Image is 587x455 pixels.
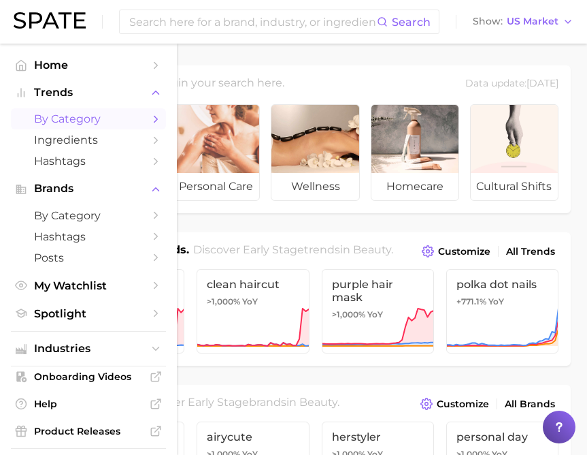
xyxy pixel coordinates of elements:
[11,394,166,414] a: Help
[506,246,555,257] span: All Trends
[11,54,166,76] a: Home
[11,421,166,441] a: Product Releases
[11,247,166,268] a: Posts
[456,430,548,443] span: personal day
[438,246,490,257] span: Customize
[271,173,358,200] span: wellness
[207,278,299,291] span: clean haircut
[437,398,489,410] span: Customize
[171,104,260,201] a: personal care
[242,296,258,307] span: YoY
[197,269,309,354] a: clean haircut>1,000% YoY
[11,275,166,296] a: My Watchlist
[501,395,558,413] a: All Brands
[14,12,86,29] img: SPATE
[371,104,459,201] a: homecare
[353,243,391,256] span: beauty
[34,251,143,264] span: Posts
[207,430,299,443] span: airycute
[367,309,383,320] span: YoY
[11,205,166,226] a: by Category
[503,242,558,261] a: All Trends
[371,173,458,200] span: homecare
[34,134,143,146] span: Ingredients
[11,82,166,103] button: Trends
[470,104,558,201] a: cultural shifts
[473,18,503,25] span: Show
[11,129,166,151] a: Ingredients
[172,173,259,200] span: personal care
[507,18,558,25] span: US Market
[34,87,143,99] span: Trends
[456,278,548,291] span: polka dot nails
[505,398,555,410] span: All Brands
[418,242,494,261] button: Customize
[322,269,434,354] a: purple hair mask>1,000% YoY
[34,398,143,410] span: Help
[488,296,504,307] span: YoY
[471,173,558,200] span: cultural shifts
[392,16,431,29] span: Search
[11,178,166,199] button: Brands
[193,243,393,256] span: Discover Early Stage trends in .
[138,396,339,409] span: Discover Early Stage brands in .
[34,425,143,437] span: Product Releases
[34,230,143,243] span: Hashtags
[34,209,143,222] span: by Category
[332,430,424,443] span: herstyler
[34,307,143,320] span: Spotlight
[11,339,166,359] button: Industries
[465,75,558,93] div: Data update: [DATE]
[207,296,240,307] span: >1,000%
[446,269,558,354] a: polka dot nails+771.1% YoY
[34,155,143,168] span: Hashtags
[34,343,143,355] span: Industries
[332,278,424,304] span: purple hair mask
[34,371,143,383] span: Onboarding Videos
[34,183,143,195] span: Brands
[11,226,166,247] a: Hashtags
[469,13,577,31] button: ShowUS Market
[332,309,365,319] span: >1,000%
[11,366,166,387] a: Onboarding Videos
[156,75,284,93] h2: Begin your search here.
[299,396,337,409] span: beauty
[11,303,166,324] a: Spotlight
[417,394,492,413] button: Customize
[11,151,166,172] a: Hashtags
[11,108,166,129] a: by Category
[128,10,377,33] input: Search here for a brand, industry, or ingredient
[34,59,143,72] span: Home
[34,279,143,292] span: My Watchlist
[456,296,486,307] span: +771.1%
[271,104,359,201] a: wellness
[34,112,143,125] span: by Category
